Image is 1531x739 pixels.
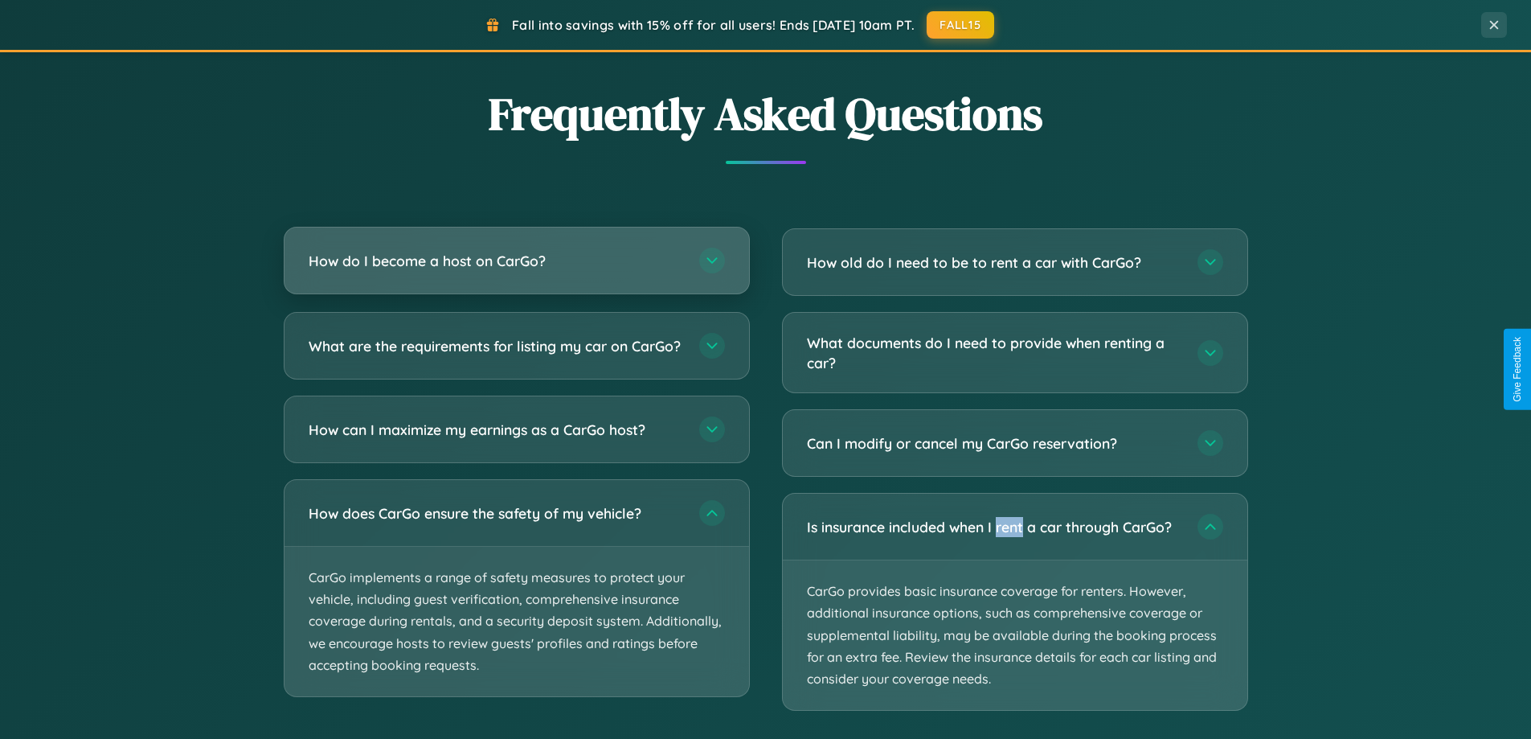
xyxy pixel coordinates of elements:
h3: What documents do I need to provide when renting a car? [807,333,1181,372]
h3: What are the requirements for listing my car on CarGo? [309,336,683,356]
span: Fall into savings with 15% off for all users! Ends [DATE] 10am PT. [512,17,915,33]
h3: How do I become a host on CarGo? [309,251,683,271]
h3: Can I modify or cancel my CarGo reservation? [807,433,1181,454]
h3: How can I maximize my earnings as a CarGo host? [309,420,683,440]
h3: How old do I need to be to rent a car with CarGo? [807,252,1181,273]
h2: Frequently Asked Questions [284,83,1248,145]
p: CarGo provides basic insurance coverage for renters. However, additional insurance options, such ... [783,560,1247,710]
h3: Is insurance included when I rent a car through CarGo? [807,517,1181,537]
button: FALL15 [927,11,994,39]
h3: How does CarGo ensure the safety of my vehicle? [309,503,683,523]
div: Give Feedback [1512,337,1523,402]
p: CarGo implements a range of safety measures to protect your vehicle, including guest verification... [285,547,749,696]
